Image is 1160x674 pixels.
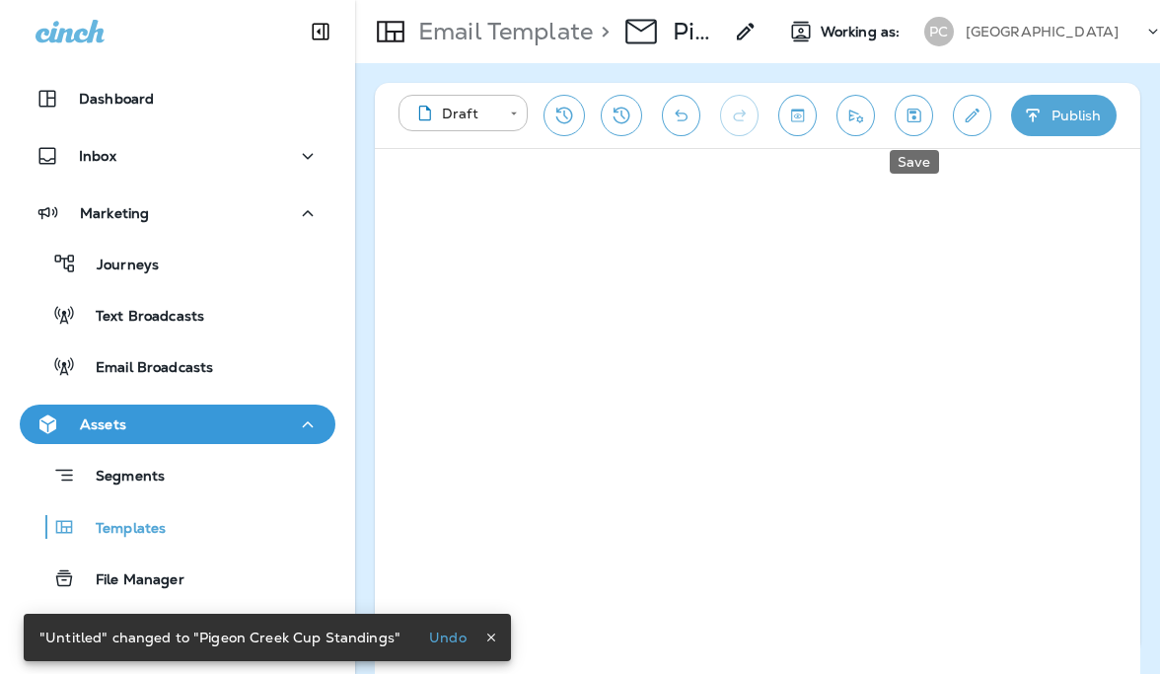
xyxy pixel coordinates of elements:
[601,95,642,136] button: View Changelog
[79,148,116,164] p: Inbox
[429,630,467,645] p: Undo
[20,405,335,444] button: Assets
[39,620,400,655] div: "Untitled" changed to "Pigeon Creek Cup Standings"
[895,95,933,136] button: Save
[20,193,335,233] button: Marketing
[778,95,817,136] button: Toggle preview
[1011,95,1117,136] button: Publish
[80,416,126,432] p: Assets
[821,24,905,40] span: Working as:
[76,359,213,378] p: Email Broadcasts
[890,150,939,174] div: Save
[836,95,875,136] button: Send test email
[593,17,610,46] p: >
[20,454,335,496] button: Segments
[76,308,204,327] p: Text Broadcasts
[20,609,335,650] button: Forms
[966,24,1119,39] p: [GEOGRAPHIC_DATA]
[20,243,335,284] button: Journeys
[416,626,479,649] button: Undo
[293,12,348,51] button: Collapse Sidebar
[76,571,184,590] p: File Manager
[953,95,991,136] button: Edit details
[412,104,496,123] div: Draft
[410,17,593,46] p: Email Template
[77,257,159,275] p: Journeys
[20,294,335,336] button: Text Broadcasts
[544,95,585,136] button: Restore from previous version
[673,17,722,46] p: Pigeon Creek Cup Standings
[76,520,166,539] p: Templates
[662,95,700,136] button: Undo
[20,506,335,548] button: Templates
[76,468,165,487] p: Segments
[80,205,149,221] p: Marketing
[20,136,335,176] button: Inbox
[20,79,335,118] button: Dashboard
[924,17,954,46] div: PC
[20,558,335,599] button: File Manager
[20,345,335,387] button: Email Broadcasts
[79,91,154,107] p: Dashboard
